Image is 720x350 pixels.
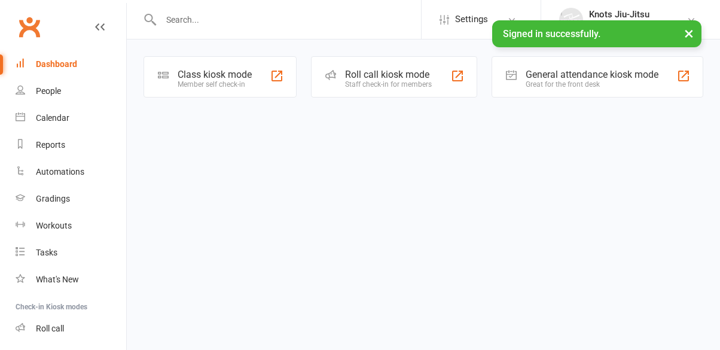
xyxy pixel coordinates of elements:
div: People [36,86,61,96]
div: Roll call kiosk mode [345,69,432,80]
div: Tasks [36,248,57,257]
a: People [16,78,126,105]
a: Workouts [16,212,126,239]
a: What's New [16,266,126,293]
a: Calendar [16,105,126,132]
div: Class kiosk mode [178,69,252,80]
a: Clubworx [14,12,44,42]
a: Roll call [16,315,126,342]
span: Settings [455,6,488,33]
div: Member self check-in [178,80,252,89]
a: Gradings [16,185,126,212]
div: Roll call [36,324,64,333]
div: Workouts [36,221,72,230]
div: What's New [36,275,79,284]
a: Reports [16,132,126,159]
input: Search... [157,11,421,28]
a: Tasks [16,239,126,266]
div: Automations [36,167,84,176]
button: × [678,20,700,46]
div: Knots Jiu-Jitsu [589,20,649,31]
a: Dashboard [16,51,126,78]
div: Great for the front desk [526,80,658,89]
div: Calendar [36,113,69,123]
div: Reports [36,140,65,150]
div: General attendance kiosk mode [526,69,658,80]
img: thumb_image1637287962.png [559,8,583,32]
div: Gradings [36,194,70,203]
a: Automations [16,159,126,185]
div: Staff check-in for members [345,80,432,89]
div: Dashboard [36,59,77,69]
span: Signed in successfully. [503,28,600,39]
div: Knots Jiu-Jitsu [589,9,649,20]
